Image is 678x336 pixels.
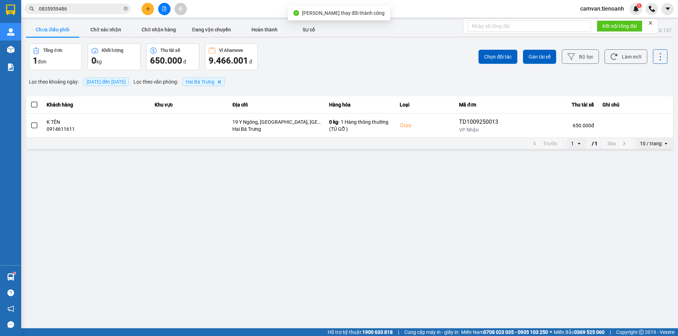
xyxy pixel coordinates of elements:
[209,56,248,66] span: 9.466.001
[133,78,178,86] span: Lọc theo văn phòng :
[228,96,325,114] th: Địa chỉ
[178,6,183,11] span: aim
[661,3,674,15] button: caret-down
[562,49,599,64] button: Bộ lọc
[663,141,669,146] svg: open
[649,6,655,12] img: phone-icon
[145,6,150,11] span: plus
[328,328,393,336] span: Hỗ trợ kỹ thuật:
[398,328,399,336] span: |
[574,329,605,335] strong: 0369 525 060
[665,6,671,12] span: caret-down
[91,56,96,66] span: 0
[478,50,517,64] button: Chọn đối tác
[640,140,662,147] div: 10 / trang
[150,96,228,114] th: Khu vực
[146,43,199,70] button: Thu tài xế650.000 đ
[43,48,62,53] div: Tổng đơn
[468,20,591,32] input: Nhập số tổng đài
[33,55,78,66] div: đơn
[26,23,79,37] button: Chưa điều phối
[150,55,195,66] div: đ
[186,79,214,85] span: Hai Bà Trưng
[395,96,455,114] th: Loại
[33,56,38,66] span: 1
[87,79,126,85] span: 12/09/2025 đến 12/09/2025
[232,118,321,126] div: 19 Y Ngông, [GEOGRAPHIC_DATA], [GEOGRAPHIC_DATA], [GEOGRAPHIC_DATA]
[183,78,225,86] span: Hai Bà Trưng , close by backspace
[13,272,16,274] sup: 1
[638,3,640,8] span: 1
[79,23,132,37] button: Chờ xác nhận
[162,6,167,11] span: file-add
[523,50,556,64] button: Gán tài xế
[400,121,451,130] div: Giao
[7,321,14,328] span: message
[592,139,597,148] span: / 1
[302,10,385,16] span: [PERSON_NAME] thay đổi thành công
[232,126,321,133] div: Hai Bà Trưng
[459,126,504,133] div: VP Nhận
[29,78,79,86] span: Lọc theo khoảng ngày :
[512,100,594,109] div: Thu tài xế
[576,141,582,146] svg: open
[483,329,548,335] strong: 0708 023 035 - 0935 103 250
[142,3,154,15] button: plus
[132,23,185,37] button: Chờ nhận hàng
[124,6,128,12] span: close-circle
[238,23,291,37] button: Hoàn thành
[484,53,512,60] span: Chọn đối tác
[526,138,561,149] button: previous page. current page 1 / 1
[291,23,326,37] button: Sự cố
[29,6,34,11] span: search
[329,118,391,133] div: - 1 Hàng thông thường (TỦ GỖ )
[603,138,633,149] button: next page. current page 1 / 1
[124,6,128,11] span: close-circle
[571,140,574,147] div: 1
[550,331,552,334] span: ⚪️
[7,63,14,71] img: solution-icon
[29,43,82,70] button: Tổng đơn1đơn
[662,140,663,147] input: Selected 10 / trang.
[158,3,171,15] button: file-add
[6,5,15,15] img: logo-vxr
[637,3,642,8] sup: 1
[610,328,611,336] span: |
[529,53,551,60] span: Gán tài xế
[633,6,639,12] img: icon-new-feature
[598,96,673,114] th: Ghi chú
[185,23,238,37] button: Đang vận chuyển
[88,43,141,70] button: Khối lượng0kg
[605,49,647,64] button: Làm mới
[160,48,180,53] div: Thu tài xế
[639,330,644,335] span: copyright
[7,273,14,281] img: warehouse-icon
[7,28,14,36] img: warehouse-icon
[150,56,182,66] span: 650.000
[205,43,258,70] button: Ví Ahamove9.466.001 đ
[575,4,630,13] span: camvan.tienoanh
[7,46,14,53] img: warehouse-icon
[404,328,459,336] span: Cung cấp máy in - giấy in:
[7,289,14,296] span: question-circle
[219,48,243,53] div: Ví Ahamove
[362,329,393,335] strong: 1900 633 818
[325,96,395,114] th: Hàng hóa
[217,80,221,84] svg: Delete
[42,96,150,114] th: Khách hàng
[648,20,653,25] span: close
[329,119,338,125] span: 0 kg
[461,328,548,336] span: Miền Nam
[91,55,137,66] div: kg
[47,118,146,126] div: K TÊN
[174,3,187,15] button: aim
[293,10,299,16] span: check-circle
[512,122,594,129] div: 650.000 đ
[597,20,642,32] button: Kết nối tổng đài
[7,305,14,312] span: notification
[459,118,504,126] div: TD1009250013
[47,126,146,133] div: 0914611611
[554,328,605,336] span: Miền Bắc
[39,5,122,13] input: Tìm tên, số ĐT hoặc mã đơn
[209,55,254,66] div: đ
